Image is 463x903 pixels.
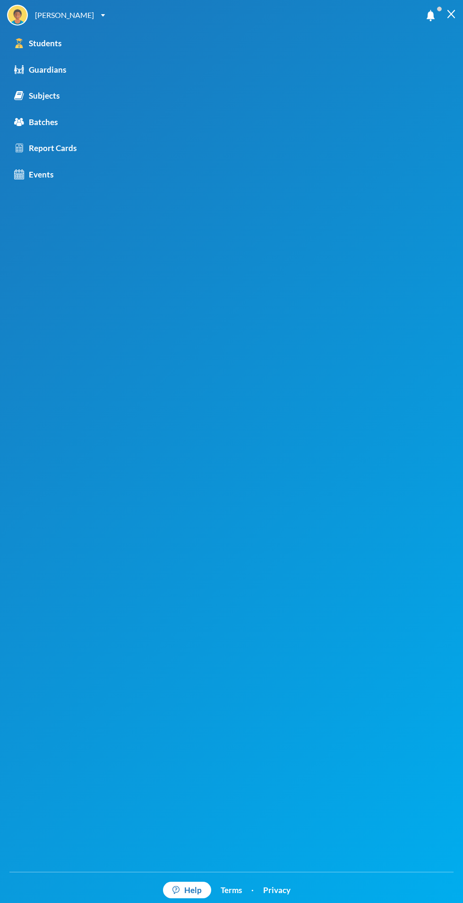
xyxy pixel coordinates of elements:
div: Batches [14,116,58,128]
div: Guardians [14,64,66,76]
div: · [251,884,254,896]
a: Privacy [263,884,291,896]
a: Terms [221,884,242,896]
div: Students [14,37,61,50]
a: Help [163,882,211,899]
div: Subjects [14,90,60,102]
div: [PERSON_NAME] [35,9,94,21]
img: STUDENT [8,6,27,25]
div: Events [14,169,53,181]
div: Report Cards [14,142,77,154]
